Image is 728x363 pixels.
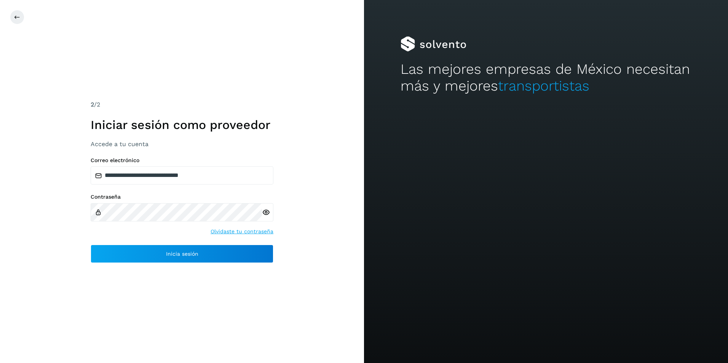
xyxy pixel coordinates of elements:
span: 2 [91,101,94,108]
label: Correo electrónico [91,157,273,164]
h1: Iniciar sesión como proveedor [91,118,273,132]
span: transportistas [498,78,589,94]
a: Olvidaste tu contraseña [211,228,273,236]
label: Contraseña [91,194,273,200]
div: /2 [91,100,273,109]
button: Inicia sesión [91,245,273,263]
span: Inicia sesión [166,251,198,256]
h2: Las mejores empresas de México necesitan más y mejores [401,61,692,95]
h3: Accede a tu cuenta [91,140,273,148]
